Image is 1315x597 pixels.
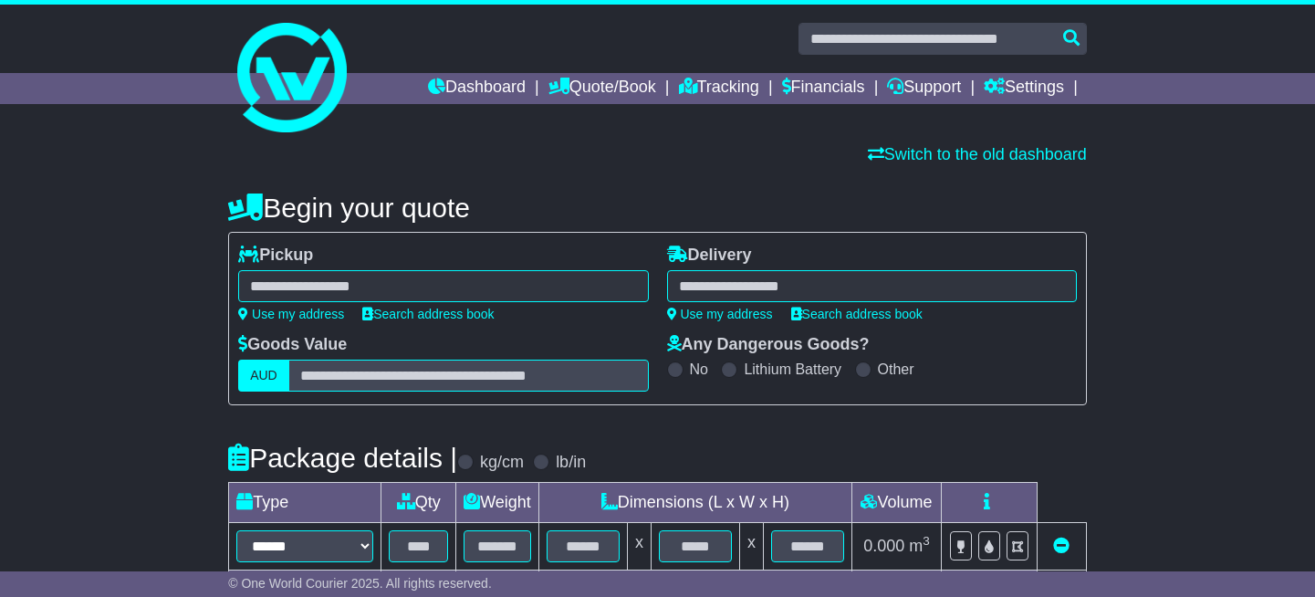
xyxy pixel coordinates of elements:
[667,246,752,266] label: Delivery
[667,335,870,355] label: Any Dangerous Goods?
[851,483,941,523] td: Volume
[456,483,539,523] td: Weight
[791,307,923,321] a: Search address book
[548,73,656,104] a: Quote/Book
[1053,537,1070,555] a: Remove this item
[744,361,841,378] label: Lithium Battery
[362,307,494,321] a: Search address book
[878,361,914,378] label: Other
[229,483,381,523] td: Type
[887,73,961,104] a: Support
[667,307,773,321] a: Use my address
[868,145,1087,163] a: Switch to the old dashboard
[863,537,904,555] span: 0.000
[228,443,457,473] h4: Package details |
[782,73,865,104] a: Financials
[690,361,708,378] label: No
[228,193,1087,223] h4: Begin your quote
[739,523,763,571] td: x
[538,483,851,523] td: Dimensions (L x W x H)
[238,335,347,355] label: Goods Value
[238,307,344,321] a: Use my address
[923,534,930,548] sup: 3
[909,537,930,555] span: m
[228,576,492,591] span: © One World Courier 2025. All rights reserved.
[984,73,1064,104] a: Settings
[480,453,524,473] label: kg/cm
[238,246,313,266] label: Pickup
[381,483,456,523] td: Qty
[238,360,289,392] label: AUD
[556,453,586,473] label: lb/in
[679,73,759,104] a: Tracking
[428,73,526,104] a: Dashboard
[627,523,651,571] td: x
